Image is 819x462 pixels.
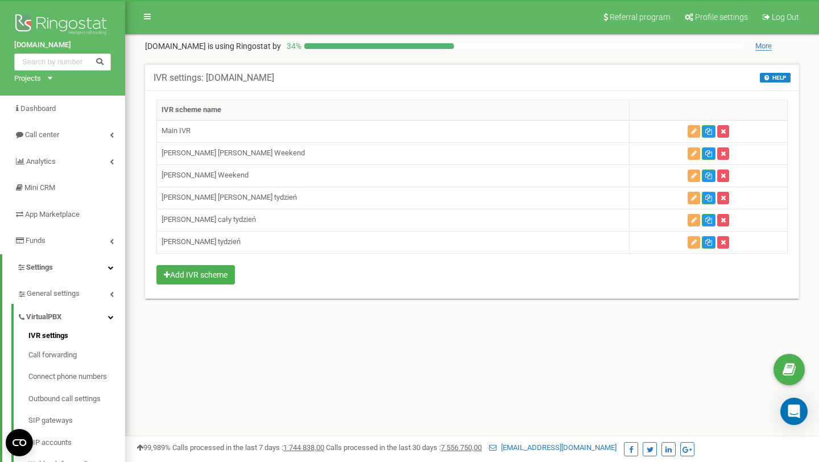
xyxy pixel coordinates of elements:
[610,13,670,22] span: Referral program
[489,443,617,452] a: [EMAIL_ADDRESS][DOMAIN_NAME]
[27,288,80,299] span: General settings
[14,53,111,71] input: Search by number
[25,130,59,139] span: Call center
[26,312,61,323] span: VirtualPBX
[760,73,791,82] button: HELP
[157,231,630,253] td: [PERSON_NAME] tydzień
[17,280,125,304] a: General settings
[695,13,748,22] span: Profile settings
[441,443,482,452] u: 7 556 750,00
[780,398,808,425] div: Open Intercom Messenger
[2,254,125,281] a: Settings
[14,40,111,51] a: [DOMAIN_NAME]
[136,443,171,452] span: 99,989%
[26,157,56,166] span: Analytics
[154,73,274,83] h5: IVR settings: [DOMAIN_NAME]
[25,210,80,218] span: App Marketplace
[283,443,324,452] u: 1 744 838,00
[145,40,281,52] p: [DOMAIN_NAME]
[17,304,125,327] a: VirtualPBX
[28,410,125,432] a: SIP gateways
[24,183,55,192] span: Mini CRM
[157,100,630,121] th: IVR scheme name
[157,142,630,164] td: [PERSON_NAME] [PERSON_NAME] Weekend
[14,73,41,84] div: Projects
[28,344,125,366] a: Call forwarding
[20,104,56,113] span: Dashboard
[772,13,799,22] span: Log Out
[157,120,630,142] td: Main IVR
[172,443,324,452] span: Calls processed in the last 7 days :
[6,429,33,456] button: Open CMP widget
[157,164,630,187] td: [PERSON_NAME] Weekend
[14,11,111,40] img: Ringostat logo
[28,331,125,344] a: IVR settings
[755,42,772,51] span: More
[157,187,630,209] td: [PERSON_NAME] [PERSON_NAME] tydzień
[157,209,630,231] td: [PERSON_NAME] cały tydzień
[26,236,45,245] span: Funds
[28,388,125,410] a: Outbound call settings
[156,265,235,284] button: Add IVR scheme
[208,42,281,51] span: is using Ringostat by
[26,263,53,271] span: Settings
[326,443,482,452] span: Calls processed in the last 30 days :
[28,432,125,454] a: SIP accounts
[281,40,304,52] p: 34 %
[28,366,125,388] a: Connect phone numbers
